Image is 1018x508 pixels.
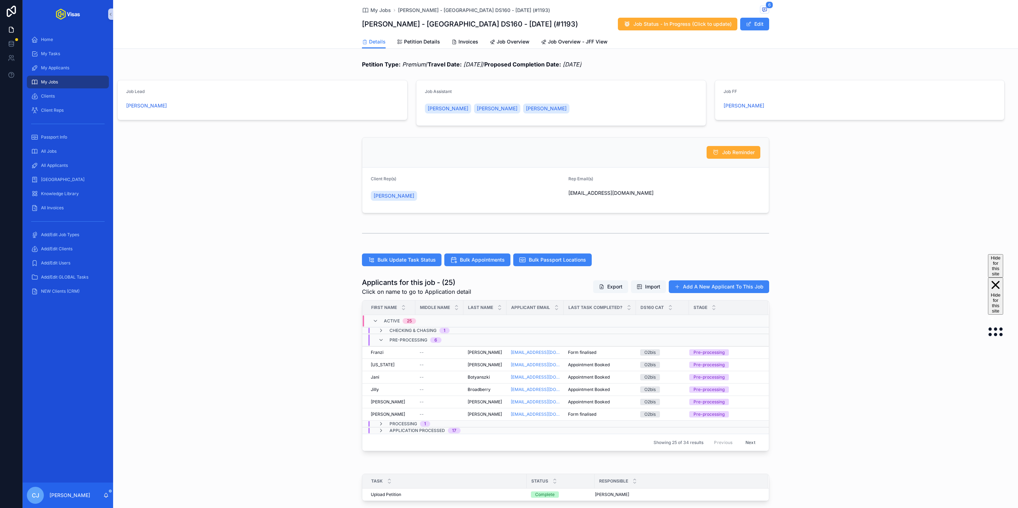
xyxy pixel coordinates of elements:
[41,148,57,154] span: All Jobs
[468,387,502,392] a: Broadberry
[724,89,737,94] span: Job FF
[434,337,437,343] div: 6
[41,177,84,182] span: [GEOGRAPHIC_DATA]
[420,399,459,405] a: --
[41,134,67,140] span: Passport Info
[640,399,685,405] a: O2bis
[468,374,490,380] span: Botyanszki
[27,202,109,214] a: All Invoices
[362,35,386,49] a: Details
[568,350,596,355] span: Form finalised
[49,492,90,499] p: [PERSON_NAME]
[511,411,560,417] a: [EMAIL_ADDRESS][DOMAIN_NAME]
[444,253,510,266] button: Bulk Appointments
[689,386,760,393] a: Pre-processing
[371,492,401,497] span: Upload Petition
[444,328,445,333] div: 1
[371,399,411,405] a: [PERSON_NAME]
[468,374,502,380] a: Botyanszki
[420,362,424,368] span: --
[41,232,79,238] span: Add/Edit Job Types
[568,399,610,405] span: Appointment Booked
[371,374,411,380] a: Jani
[27,90,109,103] a: Clients
[644,386,656,393] div: O2bis
[404,38,440,45] span: Petition Details
[468,387,491,392] span: Broadberry
[689,362,760,368] a: Pre-processing
[27,104,109,117] a: Client Reps
[563,61,581,68] em: [DATE]
[568,189,760,197] span: [EMAIL_ADDRESS][DOMAIN_NAME]
[595,492,629,497] span: [PERSON_NAME]
[490,35,530,49] a: Job Overview
[468,305,493,310] span: Last Name
[644,374,656,380] div: O2bis
[126,102,167,109] span: [PERSON_NAME]
[669,280,769,293] button: Add A New Applicant To This Job
[689,411,760,418] a: Pre-processing
[27,271,109,284] a: Add/Edit GLOBAL Tasks
[593,280,628,293] button: Export
[425,89,452,94] span: Job Assistant
[568,399,632,405] a: Appointment Booked
[511,362,560,368] a: [EMAIL_ADDRESS][DOMAIN_NAME]
[468,350,502,355] a: [PERSON_NAME]
[420,411,424,417] span: --
[463,61,482,68] em: [DATE]
[458,38,478,45] span: Invoices
[694,305,707,310] span: Stage
[511,350,560,355] a: [EMAIL_ADDRESS][DOMAIN_NAME]
[477,105,517,112] span: [PERSON_NAME]
[548,38,608,45] span: Job Overview - JFF View
[420,350,459,355] a: --
[484,61,561,68] strong: Proposed Completion Date:
[371,387,379,392] span: Jilly
[640,362,685,368] a: O2bis
[420,362,459,368] a: --
[420,350,424,355] span: --
[374,192,414,199] span: [PERSON_NAME]
[27,285,109,298] a: NEW Clients (CRM)
[23,28,113,307] div: scrollable content
[468,362,502,368] a: [PERSON_NAME]
[27,47,109,60] a: My Tasks
[644,349,656,356] div: O2bis
[724,102,764,109] span: [PERSON_NAME]
[694,374,725,380] div: Pre-processing
[362,60,581,69] span: / /
[645,283,660,290] span: Import
[27,243,109,255] a: Add/Edit Clients
[390,421,417,427] span: Processing
[390,428,445,433] span: Application Processed
[27,228,109,241] a: Add/Edit Job Types
[428,105,468,112] span: [PERSON_NAME]
[568,374,632,380] a: Appointment Booked
[640,374,685,380] a: O2bis
[541,35,608,49] a: Job Overview - JFF View
[689,349,760,356] a: Pre-processing
[384,318,400,324] span: Active
[511,305,550,310] span: Applicant Email
[398,7,550,14] span: [PERSON_NAME] - [GEOGRAPHIC_DATA] DS160 - [DATE] (#1193)
[451,35,478,49] a: Invoices
[640,411,685,418] a: O2bis
[618,18,737,30] button: Job Status - In Progress (Click to update)
[640,349,685,356] a: O2bis
[535,491,555,498] div: Complete
[568,362,632,368] a: Appointment Booked
[526,105,567,112] span: [PERSON_NAME]
[41,51,60,57] span: My Tasks
[722,149,755,156] span: Job Reminder
[27,76,109,88] a: My Jobs
[371,478,383,484] span: Task
[428,61,462,68] strong: Travel Date:
[511,374,560,380] a: [EMAIL_ADDRESS][DOMAIN_NAME]
[474,104,520,113] a: [PERSON_NAME]
[424,421,426,427] div: 1
[568,374,610,380] span: Appointment Booked
[468,411,502,417] a: [PERSON_NAME]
